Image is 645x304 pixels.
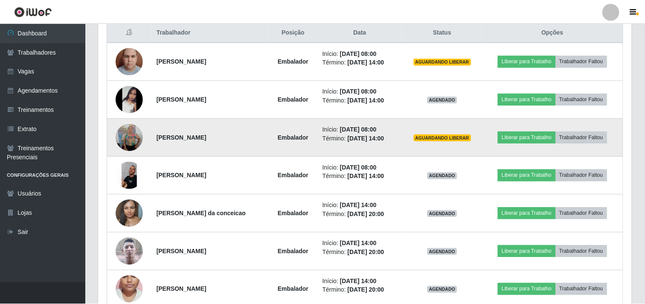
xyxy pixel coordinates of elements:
span: AGENDADO [429,248,459,255]
img: 1753549849185.jpeg [116,162,143,189]
li: Término: [323,134,398,143]
li: Término: [323,286,398,295]
li: Término: [323,96,398,105]
time: [DATE] 14:00 [341,202,378,209]
time: [DATE] 14:00 [341,278,378,285]
time: [DATE] 08:00 [341,164,378,171]
strong: Embalador [279,134,309,141]
strong: [PERSON_NAME] [157,96,207,103]
span: AGENDADO [429,286,459,293]
strong: Embalador [279,172,309,179]
time: [DATE] 14:00 [349,59,385,66]
button: Trabalhador Faltou [558,56,609,67]
strong: [PERSON_NAME] da conceicao [157,210,247,217]
button: Trabalhador Faltou [558,94,609,105]
button: Liberar para Trabalho [500,94,557,105]
button: Trabalhador Faltou [558,170,609,181]
time: [DATE] 14:00 [341,240,378,247]
strong: [PERSON_NAME] [157,286,207,293]
li: Término: [323,172,398,181]
th: Opções [484,23,625,43]
img: CoreUI Logo [14,6,52,17]
img: 1747678761678.jpeg [116,124,143,151]
li: Início: [323,277,398,286]
button: Liberar para Trabalho [500,170,557,181]
button: Trabalhador Faltou [558,246,609,257]
img: 1745859119141.jpeg [116,86,143,113]
li: Término: [323,248,398,257]
button: Liberar para Trabalho [500,208,557,219]
time: [DATE] 08:00 [341,126,378,133]
button: Liberar para Trabalho [500,56,557,67]
li: Início: [323,239,398,248]
time: [DATE] 20:00 [349,287,385,294]
time: [DATE] 14:00 [349,97,385,104]
img: 1708352184116.jpeg [116,43,143,79]
time: [DATE] 08:00 [341,88,378,95]
time: [DATE] 08:00 [341,50,378,57]
strong: [PERSON_NAME] [157,134,207,141]
button: Trabalhador Faltou [558,284,609,295]
span: AGUARDANDO LIBERAR [415,58,473,65]
time: [DATE] 20:00 [349,211,385,218]
li: Término: [323,58,398,67]
span: AGENDADO [429,96,459,103]
li: Término: [323,210,398,219]
li: Início: [323,49,398,58]
strong: Embalador [279,96,309,103]
th: Posição [270,23,318,43]
strong: [PERSON_NAME] [157,172,207,179]
strong: [PERSON_NAME] [157,58,207,65]
th: Status [404,23,484,43]
button: Trabalhador Faltou [558,208,609,219]
strong: Embalador [279,286,309,293]
button: Liberar para Trabalho [500,132,557,143]
time: [DATE] 14:00 [349,135,385,142]
li: Início: [323,87,398,96]
img: 1752311945610.jpeg [116,183,143,244]
button: Liberar para Trabalho [500,284,557,295]
strong: [PERSON_NAME] [157,248,207,255]
li: Início: [323,163,398,172]
strong: Embalador [279,248,309,255]
li: Início: [323,201,398,210]
span: AGENDADO [429,210,459,217]
strong: Embalador [279,58,309,65]
strong: Embalador [279,210,309,217]
span: AGENDADO [429,172,459,179]
button: Trabalhador Faltou [558,132,609,143]
li: Início: [323,125,398,134]
th: Trabalhador [152,23,270,43]
button: Liberar para Trabalho [500,246,557,257]
span: AGUARDANDO LIBERAR [415,134,473,141]
time: [DATE] 20:00 [349,249,385,256]
th: Data [318,23,404,43]
img: 1713526762317.jpeg [116,233,143,269]
time: [DATE] 14:00 [349,173,385,180]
